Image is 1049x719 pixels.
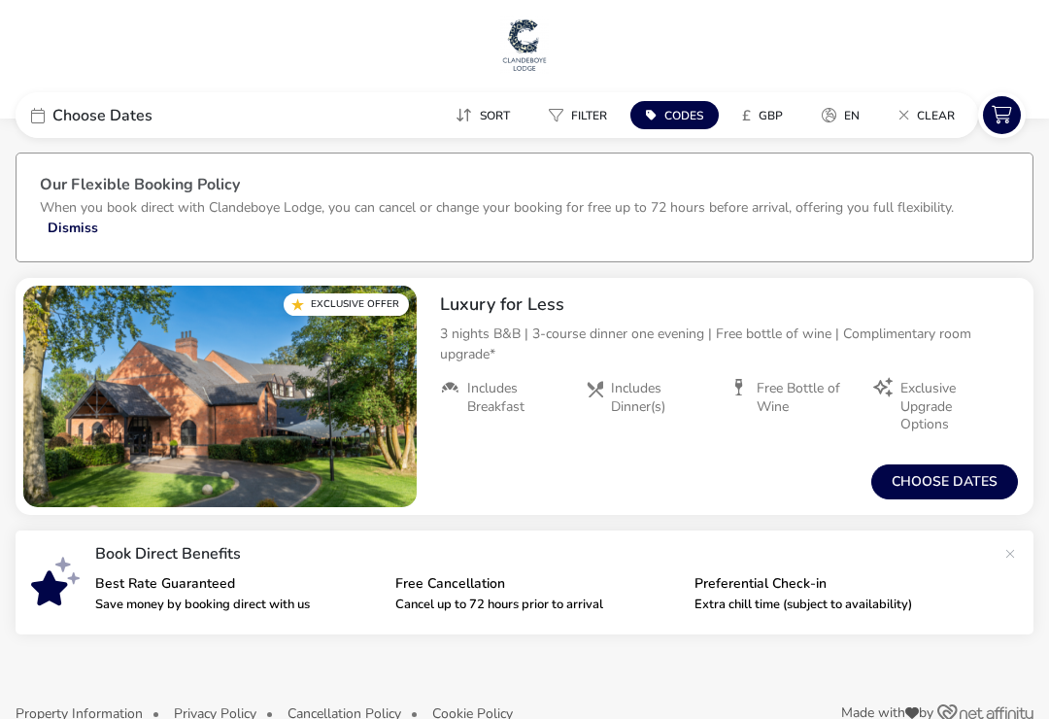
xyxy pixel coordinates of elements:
[284,293,409,316] div: Exclusive Offer
[395,577,680,591] p: Free Cancellation
[883,101,970,129] button: Clear
[424,278,1033,449] div: Luxury for Less3 nights B&B | 3-course dinner one evening | Free bottle of wine | Complimentary r...
[806,101,875,129] button: en
[95,599,380,611] p: Save money by booking direct with us
[395,599,680,611] p: Cancel up to 72 hours prior to arrival
[16,92,307,138] div: Choose Dates
[440,324,1018,364] p: 3 nights B&B | 3-course dinner one evening | Free bottle of wine | Complimentary room upgrade*
[630,101,727,129] naf-pibe-menu-bar-item: Codes
[440,101,525,129] button: Sort
[900,380,1002,433] span: Exclusive Upgrade Options
[533,101,630,129] naf-pibe-menu-bar-item: Filter
[757,380,859,415] span: Free Bottle of Wine
[611,380,714,415] span: Includes Dinner(s)
[533,101,623,129] button: Filter
[440,101,533,129] naf-pibe-menu-bar-item: Sort
[806,101,883,129] naf-pibe-menu-bar-item: en
[664,108,703,123] span: Codes
[40,198,954,217] p: When you book direct with Clandeboye Lodge, you can cancel or change your booking for free up to ...
[630,101,719,129] button: Codes
[467,380,569,415] span: Includes Breakfast
[883,101,978,129] naf-pibe-menu-bar-item: Clear
[571,108,607,123] span: Filter
[727,101,806,129] naf-pibe-menu-bar-item: £GBP
[759,108,783,123] span: GBP
[23,286,417,507] swiper-slide: 1 / 1
[694,577,979,591] p: Preferential Check-in
[694,599,979,611] p: Extra chill time (subject to availability)
[40,177,1009,197] h3: Our Flexible Booking Policy
[727,101,798,129] button: £GBP
[871,464,1018,499] button: Choose dates
[480,108,510,123] span: Sort
[917,108,955,123] span: Clear
[48,218,98,238] button: Dismiss
[500,16,549,74] img: Main Website
[440,293,1018,316] h2: Luxury for Less
[95,546,995,562] p: Book Direct Benefits
[742,106,751,125] i: £
[95,577,380,591] p: Best Rate Guaranteed
[52,108,152,123] span: Choose Dates
[844,108,860,123] span: en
